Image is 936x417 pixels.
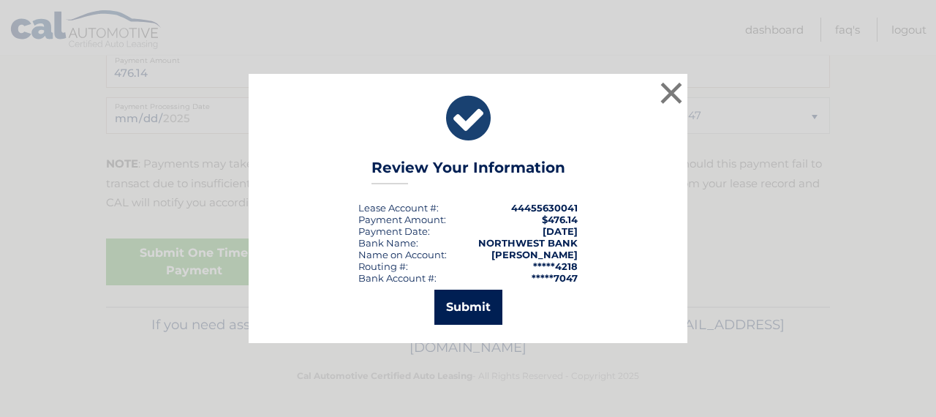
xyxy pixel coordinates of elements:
[511,202,578,214] strong: 44455630041
[542,214,578,225] span: $476.14
[371,159,565,184] h3: Review Your Information
[358,225,430,237] div: :
[543,225,578,237] span: [DATE]
[358,214,446,225] div: Payment Amount:
[478,237,578,249] strong: NORTHWEST BANK
[358,260,408,272] div: Routing #:
[358,272,437,284] div: Bank Account #:
[358,249,447,260] div: Name on Account:
[434,290,502,325] button: Submit
[657,78,686,108] button: ×
[358,202,439,214] div: Lease Account #:
[358,225,428,237] span: Payment Date
[491,249,578,260] strong: [PERSON_NAME]
[358,237,418,249] div: Bank Name:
